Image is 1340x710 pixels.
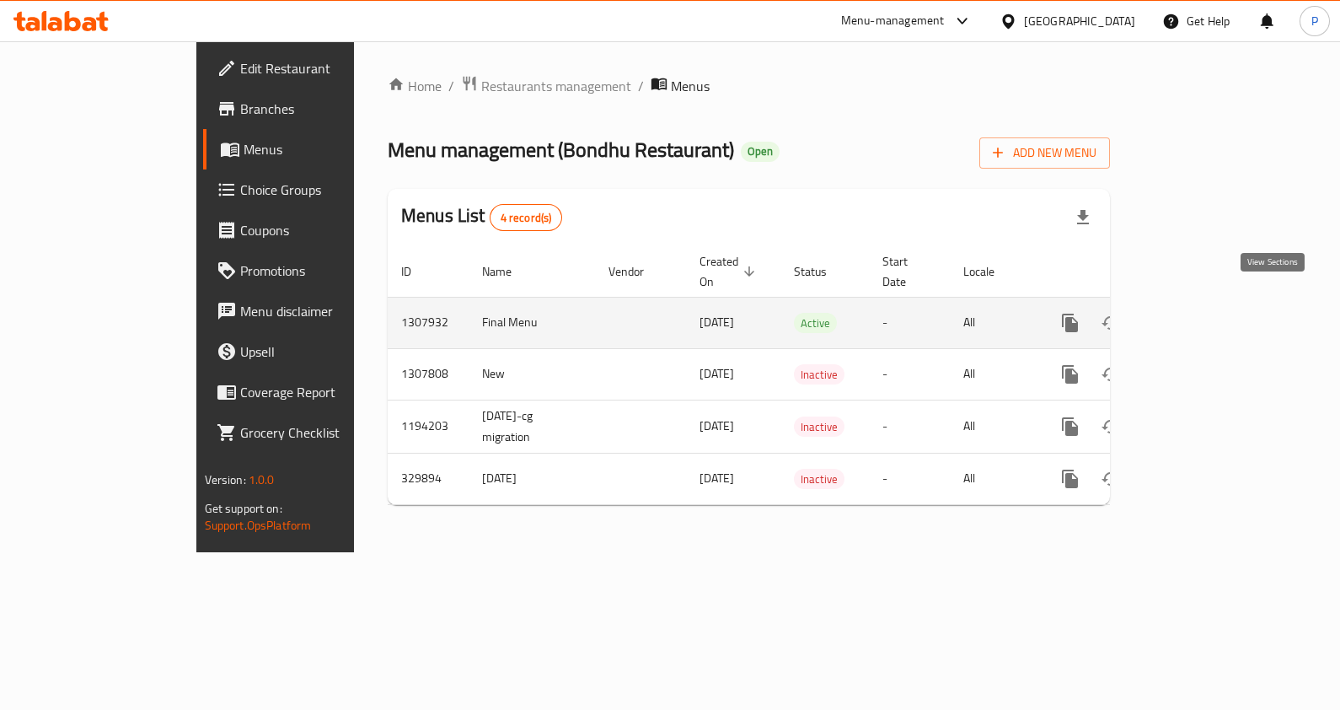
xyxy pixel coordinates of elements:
[963,261,1016,282] span: Locale
[461,75,631,97] a: Restaurants management
[993,143,1096,164] span: Add New Menu
[401,203,562,231] h2: Menus List
[699,251,760,292] span: Created On
[203,129,421,169] a: Menus
[203,169,421,210] a: Choice Groups
[481,76,631,96] span: Restaurants management
[869,297,950,348] td: -
[203,250,421,291] a: Promotions
[244,139,407,159] span: Menus
[240,261,407,281] span: Promotions
[1050,459,1091,499] button: more
[203,372,421,412] a: Coverage Report
[1037,246,1225,298] th: Actions
[794,314,837,333] span: Active
[490,204,563,231] div: Total records count
[1311,12,1318,30] span: P
[1024,12,1135,30] div: [GEOGRAPHIC_DATA]
[794,313,837,333] div: Active
[203,291,421,331] a: Menu disclaimer
[388,400,469,453] td: 1194203
[794,364,844,385] div: Inactive
[469,453,595,504] td: [DATE]
[388,246,1225,505] table: enhanced table
[1091,303,1131,343] button: Change Status
[240,220,407,240] span: Coupons
[638,76,644,96] li: /
[469,297,595,348] td: Final Menu
[869,453,950,504] td: -
[205,498,282,519] span: Get support on:
[482,261,533,282] span: Name
[388,297,469,348] td: 1307932
[794,417,844,437] div: Inactive
[794,261,849,282] span: Status
[240,180,407,200] span: Choice Groups
[203,412,421,453] a: Grocery Checklist
[979,137,1110,169] button: Add New Menu
[950,348,1037,400] td: All
[469,348,595,400] td: New
[469,400,595,453] td: [DATE]-cg migration
[249,469,275,491] span: 1.0.0
[699,311,734,333] span: [DATE]
[205,514,312,536] a: Support.OpsPlatform
[794,365,844,385] span: Inactive
[240,301,407,321] span: Menu disclaimer
[240,58,407,78] span: Edit Restaurant
[699,415,734,437] span: [DATE]
[950,297,1037,348] td: All
[869,400,950,453] td: -
[950,400,1037,453] td: All
[388,453,469,504] td: 329894
[608,261,666,282] span: Vendor
[205,469,246,491] span: Version:
[448,76,454,96] li: /
[1050,406,1091,447] button: more
[699,467,734,489] span: [DATE]
[1091,406,1131,447] button: Change Status
[699,363,734,385] span: [DATE]
[794,470,844,489] span: Inactive
[401,261,433,282] span: ID
[240,342,407,362] span: Upsell
[1050,303,1091,343] button: more
[203,331,421,372] a: Upsell
[841,11,945,31] div: Menu-management
[882,251,930,292] span: Start Date
[240,382,407,402] span: Coverage Report
[490,210,562,226] span: 4 record(s)
[388,75,1110,97] nav: breadcrumb
[203,210,421,250] a: Coupons
[203,89,421,129] a: Branches
[869,348,950,400] td: -
[794,417,844,437] span: Inactive
[741,144,780,159] span: Open
[1050,354,1091,395] button: more
[240,99,407,119] span: Branches
[1091,354,1131,395] button: Change Status
[741,142,780,162] div: Open
[240,422,407,443] span: Grocery Checklist
[388,131,734,169] span: Menu management ( Bondhu Restaurant )
[388,348,469,400] td: 1307808
[950,453,1037,504] td: All
[1091,459,1131,499] button: Change Status
[671,76,710,96] span: Menus
[1063,197,1103,238] div: Export file
[203,48,421,89] a: Edit Restaurant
